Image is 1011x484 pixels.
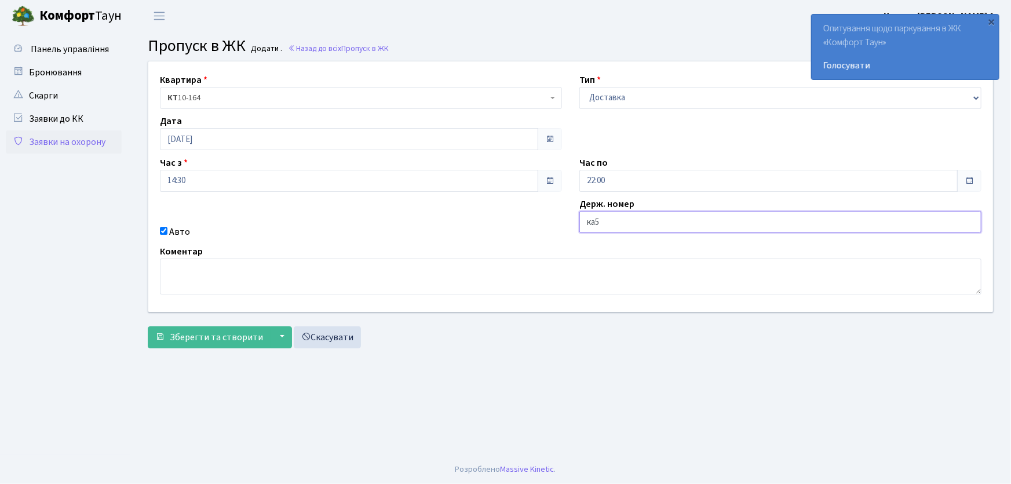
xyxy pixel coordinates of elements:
a: Скасувати [294,326,361,348]
label: Дата [160,114,182,128]
button: Переключити навігацію [145,6,174,26]
a: Заявки до КК [6,107,122,130]
a: Massive Kinetic [501,463,554,475]
label: Авто [169,225,190,239]
span: <b>КТ</b>&nbsp;&nbsp;&nbsp;&nbsp;10-164 [167,92,548,104]
span: <b>КТ</b>&nbsp;&nbsp;&nbsp;&nbsp;10-164 [160,87,562,109]
label: Час по [579,156,608,170]
a: Заявки на охорону [6,130,122,154]
div: Розроблено . [455,463,556,476]
input: AA0001AA [579,211,981,233]
label: Квартира [160,73,207,87]
a: Бронювання [6,61,122,84]
label: Держ. номер [579,197,634,211]
a: Назад до всіхПропуск в ЖК [288,43,389,54]
button: Зберегти та створити [148,326,271,348]
a: Цитрус [PERSON_NAME] А. [884,9,997,23]
a: Голосувати [823,59,987,72]
img: logo.png [12,5,35,28]
div: × [986,16,998,27]
small: Додати . [249,44,283,54]
div: Опитування щодо паркування в ЖК «Комфорт Таун» [812,14,999,79]
span: Зберегти та створити [170,331,263,344]
b: Комфорт [39,6,95,25]
a: Скарги [6,84,122,107]
label: Тип [579,73,601,87]
span: Панель управління [31,43,109,56]
a: Панель управління [6,38,122,61]
span: Пропуск в ЖК [341,43,389,54]
b: Цитрус [PERSON_NAME] А. [884,10,997,23]
span: Пропуск в ЖК [148,34,246,57]
label: Час з [160,156,188,170]
b: КТ [167,92,178,104]
span: Таун [39,6,122,26]
label: Коментар [160,245,203,259]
